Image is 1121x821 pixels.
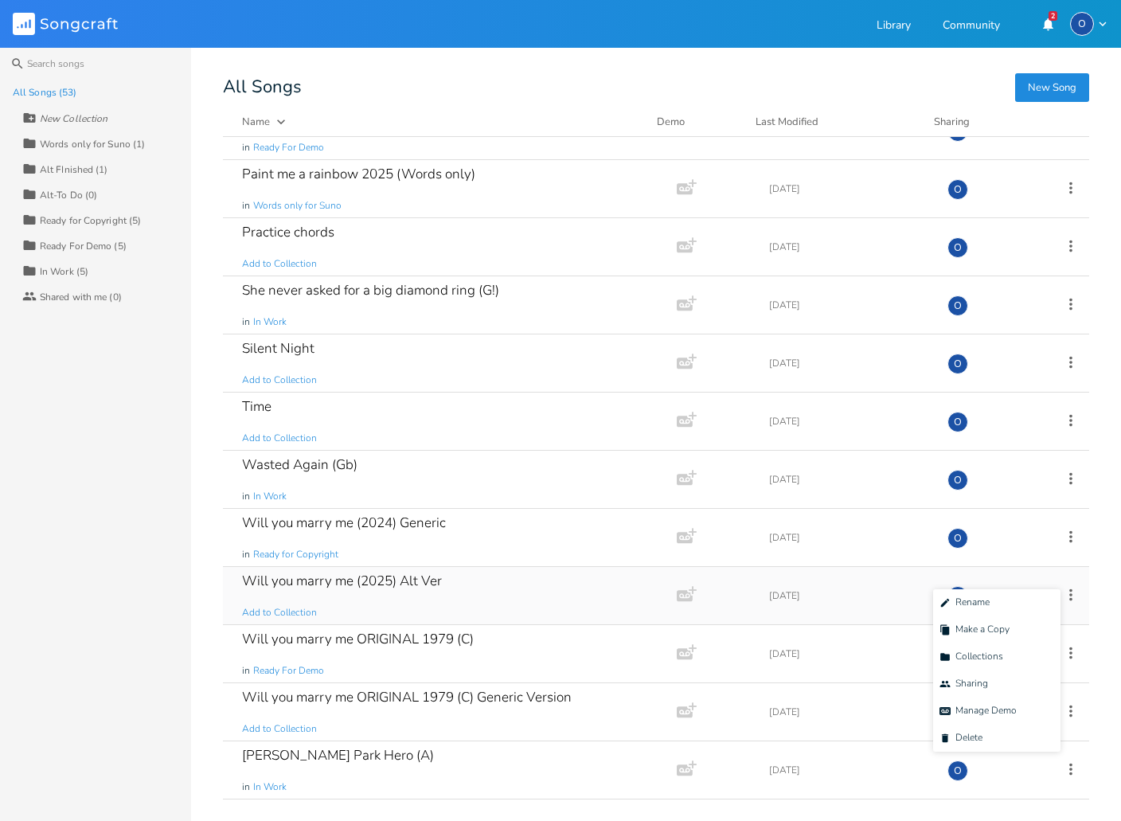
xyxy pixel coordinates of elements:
div: Silent Night [242,342,314,355]
span: in [242,141,250,154]
span: In Work [253,315,287,329]
div: Ready for Copyright (5) [40,216,141,225]
div: Old Kountry [947,760,968,781]
span: Add to Collection [242,373,317,387]
div: Old Kountry [947,470,968,491]
div: Will you marry me (2024) Generic [242,516,446,530]
div: Ready For Demo (5) [40,241,127,251]
div: [DATE] [769,184,928,194]
span: Add to Collection [242,606,317,620]
a: Community [943,20,1000,33]
div: [DATE] [769,475,928,484]
div: Sharing [934,114,1029,130]
div: Old Kountry [947,528,968,549]
div: Name [242,115,270,129]
div: Wasted Again (Gb) [242,458,357,471]
div: [DATE] [769,649,928,659]
div: Demo [657,114,736,130]
div: Old Kountry [947,237,968,258]
a: Library [877,20,911,33]
span: Ready For Demo [253,664,324,678]
div: You (The good things in life that I love) [242,807,472,820]
span: in [242,664,250,678]
div: [DATE] [769,591,928,600]
span: Delete [939,733,982,744]
span: In Work [253,780,287,794]
div: [DATE] [769,358,928,368]
div: Practice chords [242,225,334,239]
span: Ready for Copyright [253,548,338,561]
div: Will you marry me (2025) Alt Ver [242,574,442,588]
span: in [242,780,250,794]
div: Will you marry me ORIGINAL 1979 (C) Generic Version [242,690,572,704]
div: [DATE] [769,707,928,717]
span: Sharing [939,678,988,690]
span: in [242,315,250,329]
div: Old Kountry [1070,12,1094,36]
div: Old Kountry [947,354,968,374]
span: in [242,199,250,213]
div: [DATE] [769,765,928,775]
div: [DATE] [769,242,928,252]
div: Paint me a rainbow 2025 (Words only) [242,167,475,181]
span: Ready For Demo [253,141,324,154]
div: [DATE] [769,300,928,310]
div: In Work (5) [40,267,88,276]
div: [PERSON_NAME] Park Hero (A) [242,749,434,762]
div: Shared with me (0) [40,292,122,302]
div: [DATE] [769,416,928,426]
div: Alt FInished (1) [40,165,108,174]
div: New Collection [40,114,107,123]
button: Last Modified [756,114,915,130]
div: Old Kountry [947,586,968,607]
span: Words only for Suno [253,199,342,213]
div: 2 [1049,11,1057,21]
span: Add to Collection [242,257,317,271]
div: Words only for Suno (1) [40,139,145,149]
button: Name [242,114,638,130]
span: in [242,490,250,503]
span: Make a Copy [939,624,1010,635]
span: Add to Collection [242,722,317,736]
div: All Songs [223,80,1089,95]
div: Old Kountry [947,179,968,200]
span: In Work [253,490,287,503]
div: Will you marry me ORIGINAL 1979 (C) [242,632,474,646]
div: Old Kountry [947,412,968,432]
span: Rename [939,597,990,608]
div: Last Modified [756,115,818,129]
div: Alt-To Do (0) [40,190,97,200]
button: New Song [1015,73,1089,102]
div: Time [242,400,271,413]
button: 2 [1032,10,1064,38]
div: Old Kountry [947,295,968,316]
span: Add to Collection [242,432,317,445]
span: Collections [939,651,1003,663]
button: O [1070,12,1108,36]
div: [DATE] [769,533,928,542]
span: Manage Demo [939,706,1017,717]
span: in [242,548,250,561]
div: All Songs (53) [13,88,76,97]
div: She never asked for a big diamond ring (G!) [242,283,499,297]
